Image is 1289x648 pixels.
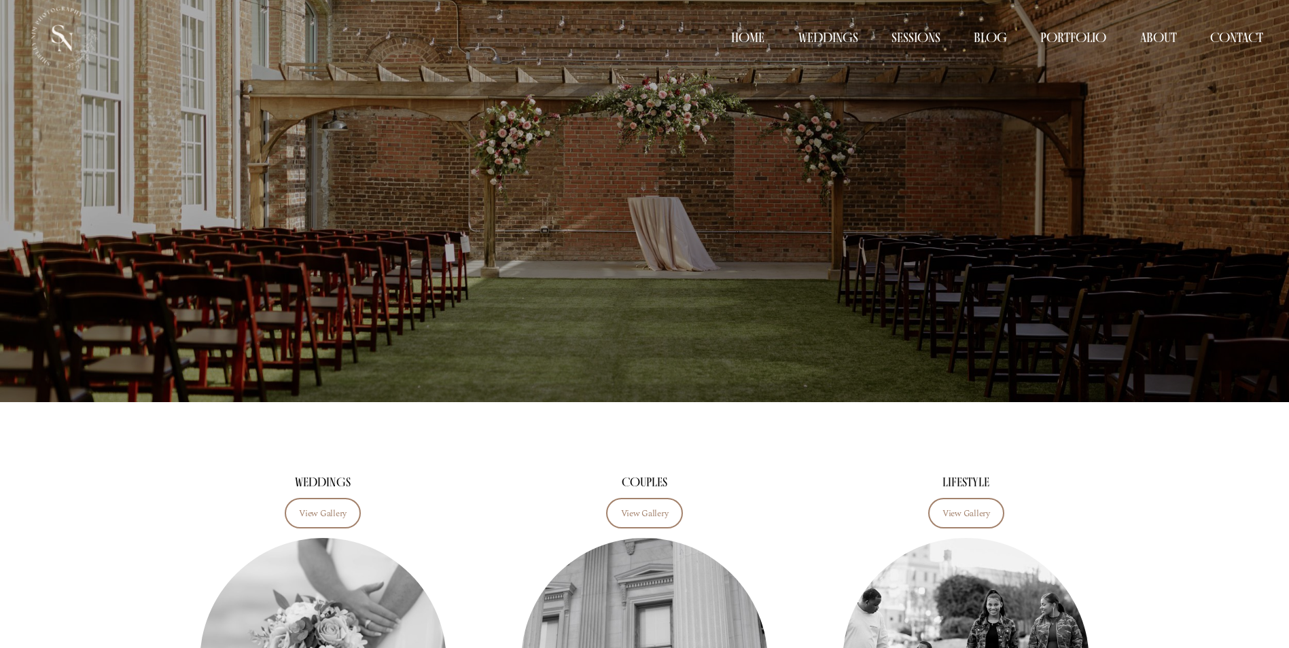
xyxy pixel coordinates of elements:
a: Blog [974,28,1007,48]
a: About [1140,28,1177,48]
a: View Gallery [606,498,682,528]
h2: WEDDINGS [230,475,415,488]
a: folder dropdown [1040,28,1106,48]
a: View Gallery [928,498,1004,528]
a: Home [731,28,764,48]
h2: COUPLES [552,475,737,488]
span: Portfolio [1040,29,1106,46]
a: Contact [1210,28,1263,48]
a: Sessions [891,28,940,48]
a: View Gallery [285,498,361,528]
h2: LIFESTYLE [874,475,1059,488]
a: Weddings [798,28,858,48]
